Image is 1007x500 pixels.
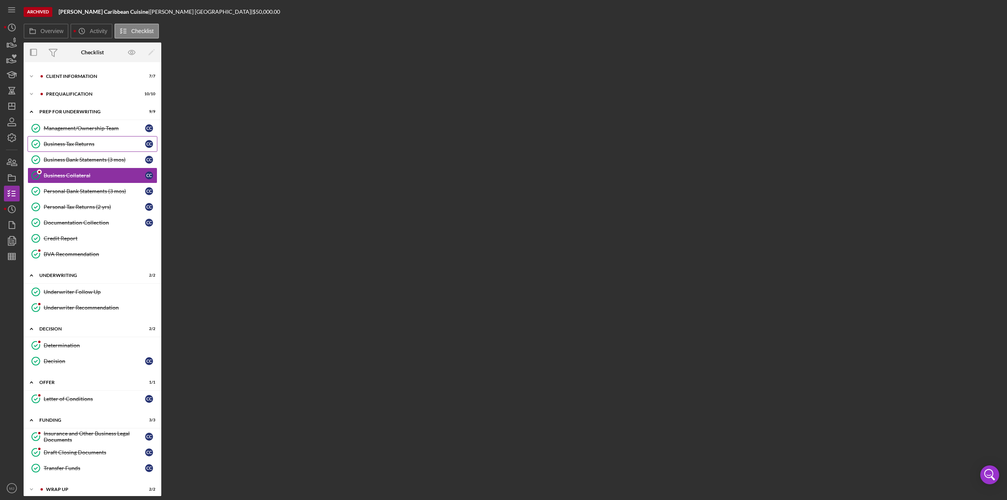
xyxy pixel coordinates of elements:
[114,24,159,39] button: Checklist
[4,480,20,496] button: MJ
[44,342,157,349] div: Determination
[145,357,153,365] div: C C
[28,120,157,136] a: Management/Ownership TeamCC
[145,448,153,456] div: C C
[145,203,153,211] div: C C
[24,24,68,39] button: Overview
[145,219,153,227] div: C C
[253,9,282,15] div: $50,000.00
[44,172,145,179] div: Business Collateral
[141,380,155,385] div: 1 / 1
[44,449,145,456] div: Draft Closing Documents
[44,304,157,311] div: Underwriter Recommendation
[44,220,145,226] div: Documentation Collection
[28,152,157,168] a: Business Bank Statements (3 mos)CC
[59,8,148,15] b: [PERSON_NAME] Caribbean Cuisine
[44,358,145,364] div: Decision
[145,124,153,132] div: C C
[28,391,157,407] a: Letter of ConditionsCC
[980,465,999,484] div: Open Intercom Messenger
[145,464,153,472] div: C C
[145,395,153,403] div: C C
[44,188,145,194] div: Personal Bank Statements (3 mos)
[28,429,157,445] a: Insurance and Other Business Legal DocumentsCC
[39,327,136,331] div: Decision
[131,28,154,34] label: Checklist
[44,141,145,147] div: Business Tax Returns
[44,430,145,443] div: Insurance and Other Business Legal Documents
[44,396,145,402] div: Letter of Conditions
[141,74,155,79] div: 7 / 7
[141,487,155,492] div: 2 / 2
[145,140,153,148] div: C C
[44,251,157,257] div: BVA Recommendation
[28,215,157,231] a: Documentation CollectionCC
[39,418,136,423] div: Funding
[28,136,157,152] a: Business Tax ReturnsCC
[141,92,155,96] div: 10 / 10
[28,168,157,183] a: Business CollateralCC
[28,183,157,199] a: Personal Bank Statements (3 mos)CC
[44,204,145,210] div: Personal Tax Returns (2 yrs)
[59,9,150,15] div: |
[44,125,145,131] div: Management/Ownership Team
[81,49,104,55] div: Checklist
[145,433,153,441] div: C C
[28,246,157,262] a: BVA Recommendation
[150,9,253,15] div: [PERSON_NAME] [GEOGRAPHIC_DATA] |
[39,109,136,114] div: Prep for Underwriting
[141,273,155,278] div: 2 / 2
[44,289,157,295] div: Underwriter Follow Up
[141,418,155,423] div: 3 / 3
[44,235,157,242] div: Credit Report
[46,92,136,96] div: Prequalification
[28,353,157,369] a: DecisionCC
[9,486,15,491] text: MJ
[28,231,157,246] a: Credit Report
[28,338,157,353] a: Determination
[145,156,153,164] div: C C
[46,74,136,79] div: Client Information
[28,199,157,215] a: Personal Tax Returns (2 yrs)CC
[141,327,155,331] div: 2 / 2
[24,7,52,17] div: Archived
[39,380,136,385] div: Offer
[39,273,136,278] div: Underwriting
[70,24,112,39] button: Activity
[28,300,157,315] a: Underwriter Recommendation
[44,465,145,471] div: Transfer Funds
[145,172,153,179] div: C C
[46,487,136,492] div: Wrap Up
[141,109,155,114] div: 9 / 9
[41,28,63,34] label: Overview
[28,445,157,460] a: Draft Closing DocumentsCC
[44,157,145,163] div: Business Bank Statements (3 mos)
[90,28,107,34] label: Activity
[28,460,157,476] a: Transfer FundsCC
[145,187,153,195] div: C C
[28,284,157,300] a: Underwriter Follow Up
